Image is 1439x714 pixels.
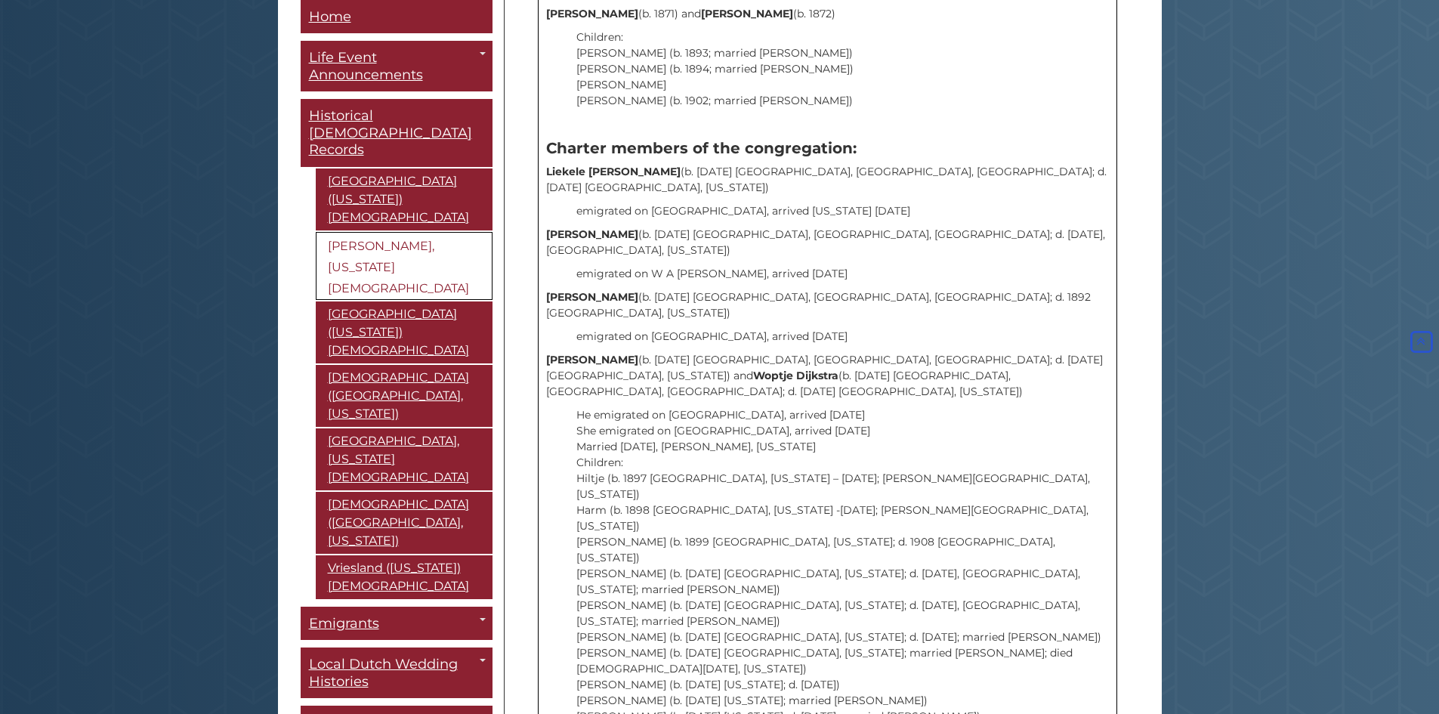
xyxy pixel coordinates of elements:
[316,168,493,230] a: [GEOGRAPHIC_DATA] ([US_STATE]) [DEMOGRAPHIC_DATA]
[309,8,351,25] span: Home
[309,108,472,159] span: Historical [DEMOGRAPHIC_DATA] Records
[546,139,857,157] strong: Charter members of the congregation:
[309,50,423,84] span: Life Event Announcements
[576,29,1109,109] p: Children: [PERSON_NAME] (b. 1893; married [PERSON_NAME]) [PERSON_NAME] (b. 1894; married [PERSON_...
[316,555,493,599] a: Vriesland ([US_STATE]) [DEMOGRAPHIC_DATA]
[309,657,458,691] span: Local Dutch Wedding Histories
[546,290,638,304] strong: [PERSON_NAME]
[316,365,493,427] a: [DEMOGRAPHIC_DATA] ([GEOGRAPHIC_DATA], [US_STATE])
[576,329,1109,345] p: emigrated on [GEOGRAPHIC_DATA], arrived [DATE]
[546,353,638,366] strong: [PERSON_NAME]
[316,232,493,300] a: [PERSON_NAME], [US_STATE] [DEMOGRAPHIC_DATA]
[546,165,681,178] strong: Liekele [PERSON_NAME]
[576,203,1109,219] p: emigrated on [GEOGRAPHIC_DATA], arrived [US_STATE] [DATE]
[301,607,493,641] a: Emigrants
[546,227,1109,258] p: (b. [DATE] [GEOGRAPHIC_DATA], [GEOGRAPHIC_DATA], [GEOGRAPHIC_DATA]; d. [DATE], [GEOGRAPHIC_DATA],...
[1407,335,1435,349] a: Back to Top
[753,369,838,382] strong: Woptje Dijkstra
[546,289,1109,321] p: (b. [DATE] [GEOGRAPHIC_DATA], [GEOGRAPHIC_DATA], [GEOGRAPHIC_DATA]; d. 1892 [GEOGRAPHIC_DATA], [U...
[546,352,1109,400] p: (b. [DATE] [GEOGRAPHIC_DATA], [GEOGRAPHIC_DATA], [GEOGRAPHIC_DATA]; d. [DATE] [GEOGRAPHIC_DATA], ...
[301,100,493,168] a: Historical [DEMOGRAPHIC_DATA] Records
[316,301,493,363] a: [GEOGRAPHIC_DATA] ([US_STATE]) [DEMOGRAPHIC_DATA]
[576,266,1109,282] p: emigrated on W A [PERSON_NAME], arrived [DATE]
[301,42,493,92] a: Life Event Announcements
[316,492,493,554] a: [DEMOGRAPHIC_DATA] ([GEOGRAPHIC_DATA], [US_STATE])
[546,7,638,20] strong: [PERSON_NAME]
[309,615,379,632] span: Emigrants
[546,227,638,241] strong: [PERSON_NAME]
[316,428,493,490] a: [GEOGRAPHIC_DATA], [US_STATE] [DEMOGRAPHIC_DATA]
[701,7,793,20] strong: [PERSON_NAME]
[301,648,493,699] a: Local Dutch Wedding Histories
[546,6,1109,22] p: (b. 1871) and (b. 1872)
[546,164,1109,196] p: (b. [DATE] [GEOGRAPHIC_DATA], [GEOGRAPHIC_DATA], [GEOGRAPHIC_DATA]; d. [DATE] [GEOGRAPHIC_DATA], ...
